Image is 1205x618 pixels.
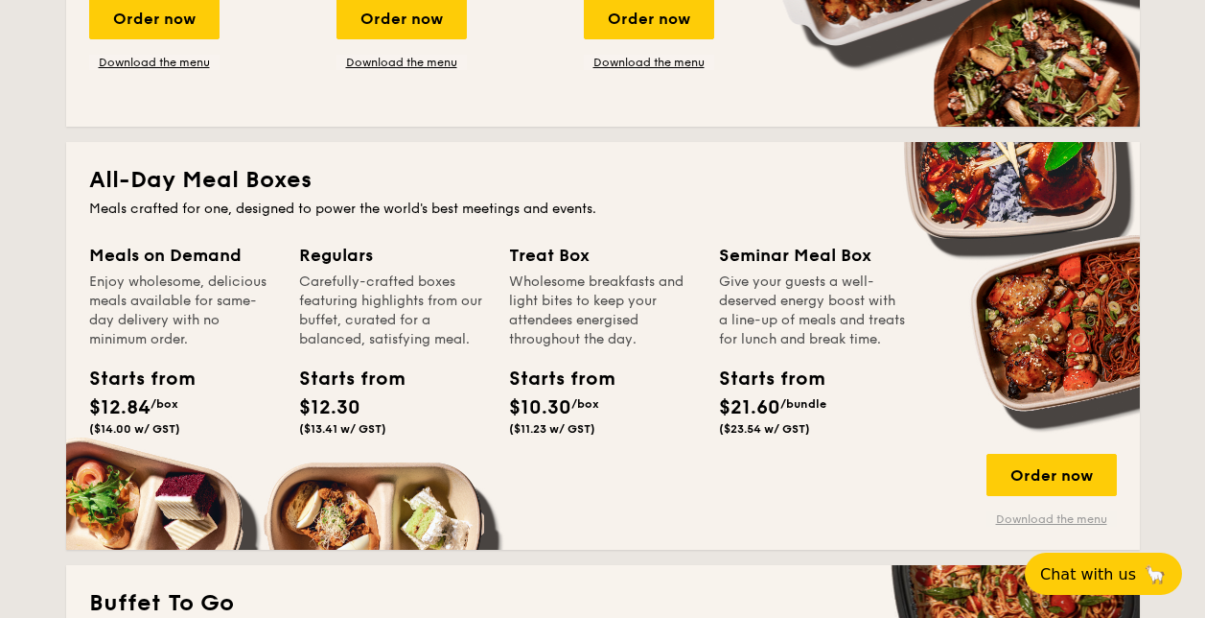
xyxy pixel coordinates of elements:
[509,273,696,349] div: Wholesome breakfasts and light bites to keep your attendees energised throughout the day.
[89,273,276,349] div: Enjoy wholesome, delicious meals available for same-day delivery with no minimum order.
[719,242,906,269] div: Seminar Meal Box
[986,454,1117,496] div: Order now
[89,242,276,269] div: Meals on Demand
[719,422,810,436] span: ($23.54 w/ GST)
[299,273,486,349] div: Carefully-crafted boxes featuring highlights from our buffet, curated for a balanced, satisfying ...
[509,242,696,269] div: Treat Box
[299,365,385,393] div: Starts from
[780,397,826,411] span: /bundle
[1040,565,1136,583] span: Chat with us
[571,397,599,411] span: /box
[509,396,571,419] span: $10.30
[299,242,486,269] div: Regulars
[299,422,386,436] span: ($13.41 w/ GST)
[89,200,1117,219] div: Meals crafted for one, designed to power the world's best meetings and events.
[719,273,906,349] div: Give your guests a well-deserved energy boost with a line-up of meals and treats for lunch and br...
[89,422,180,436] span: ($14.00 w/ GST)
[89,365,175,393] div: Starts from
[336,55,467,70] a: Download the menu
[89,165,1117,196] h2: All-Day Meal Boxes
[1025,553,1182,595] button: Chat with us🦙
[509,422,595,436] span: ($11.23 w/ GST)
[89,55,220,70] a: Download the menu
[509,365,595,393] div: Starts from
[1144,563,1167,585] span: 🦙
[89,396,151,419] span: $12.84
[151,397,178,411] span: /box
[719,396,780,419] span: $21.60
[719,365,805,393] div: Starts from
[299,396,360,419] span: $12.30
[584,55,714,70] a: Download the menu
[986,511,1117,527] a: Download the menu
